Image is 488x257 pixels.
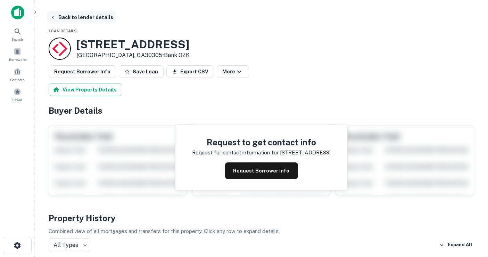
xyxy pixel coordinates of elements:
p: [GEOGRAPHIC_DATA], GA30305 • [76,51,190,59]
a: Search [2,25,33,43]
button: Back to lender details [47,11,116,24]
img: capitalize-icon.png [11,6,24,19]
p: Combined view of all mortgages and transfers for this property. Click any row to expand details. [49,227,474,235]
a: Contacts [2,65,33,84]
button: Expand All [438,240,474,250]
h3: [STREET_ADDRESS] [76,38,190,51]
div: All Types [49,238,90,252]
button: Request Borrower Info [225,162,298,179]
p: [STREET_ADDRESS] [280,148,331,157]
button: Request Borrower Info [49,65,116,78]
span: Saved [13,97,23,103]
h4: Request to get contact info [192,136,331,148]
span: Search [12,37,23,42]
button: Export CSV [166,65,214,78]
h4: Property History [49,212,474,224]
p: Request for contact information for [192,148,279,157]
button: Save Loan [119,65,164,78]
span: Borrowers [9,57,26,62]
button: View Property Details [49,83,122,96]
iframe: Chat Widget [453,201,488,235]
a: Bank OZK [164,52,190,58]
button: More [217,65,249,78]
a: Saved [2,85,33,104]
span: Loan Details [49,29,77,33]
h4: Buyer Details [49,104,474,117]
a: Borrowers [2,45,33,64]
span: Contacts [10,77,24,82]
